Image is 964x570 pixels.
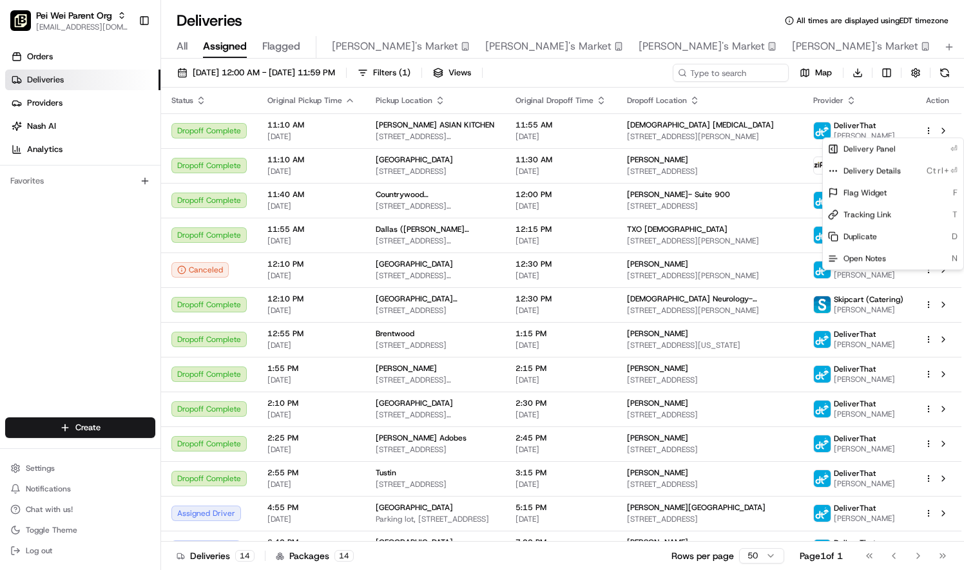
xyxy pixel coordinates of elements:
span: Open Notes [843,253,886,263]
span: Duplicate [843,231,877,242]
span: Delivery Details [843,166,901,176]
span: Tracking Link [843,209,891,220]
span: Ctrl+⏎ [927,165,958,176]
span: Delivery Panel [843,144,896,154]
span: F [953,187,958,198]
span: T [952,209,958,220]
span: N [952,252,958,264]
span: Flag Widget [843,187,887,198]
span: ⏎ [950,143,958,155]
span: D [952,231,958,242]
